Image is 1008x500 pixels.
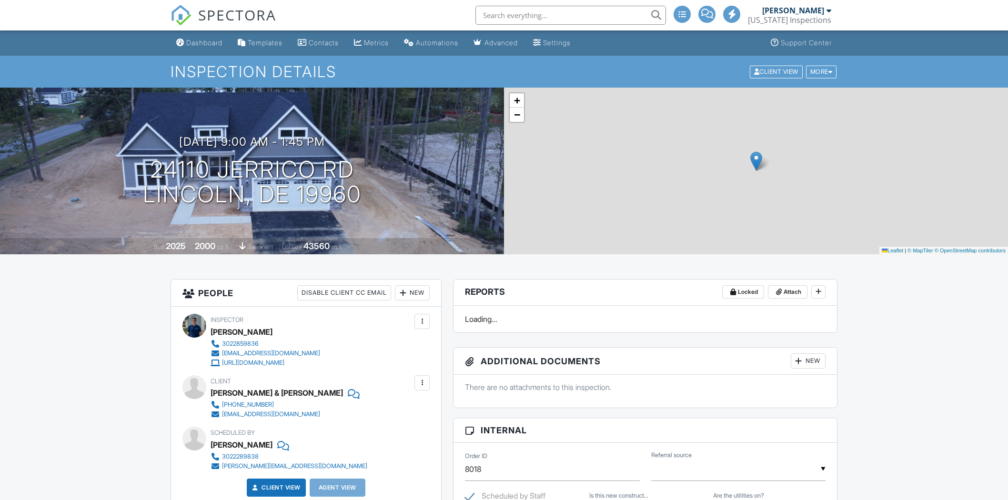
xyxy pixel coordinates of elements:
label: Are the utilities on? [713,491,764,500]
div: Client View [750,65,803,78]
a: [EMAIL_ADDRESS][DOMAIN_NAME] [211,349,320,358]
div: More [806,65,837,78]
div: [URL][DOMAIN_NAME] [222,359,284,367]
a: [URL][DOMAIN_NAME] [211,358,320,368]
div: New [395,285,430,300]
div: [PERSON_NAME][EMAIL_ADDRESS][DOMAIN_NAME] [222,462,367,470]
h1: Inspection Details [171,63,837,80]
span: − [514,109,520,120]
div: 2025 [166,241,186,251]
span: Built [154,243,164,250]
h3: People [171,280,441,307]
a: © OpenStreetMap contributors [935,248,1006,253]
a: [EMAIL_ADDRESS][DOMAIN_NAME] [211,410,352,419]
a: © MapTiler [907,248,933,253]
a: Client View [749,68,805,75]
a: Contacts [294,34,343,52]
a: Dashboard [172,34,226,52]
label: Order ID [465,452,487,460]
div: [PERSON_NAME] & [PERSON_NAME] [211,386,343,400]
a: Metrics [350,34,393,52]
span: Inspector [211,316,243,323]
span: Lot Size [282,243,302,250]
a: [PHONE_NUMBER] [211,400,352,410]
div: [PERSON_NAME] [211,438,272,452]
img: The Best Home Inspection Software - Spectora [171,5,192,26]
a: [PERSON_NAME][EMAIL_ADDRESS][DOMAIN_NAME] [211,461,367,471]
div: 2000 [195,241,215,251]
span: basement [247,243,273,250]
span: | [905,248,906,253]
h3: Internal [454,418,837,443]
img: Marker [750,151,762,171]
span: + [514,94,520,106]
div: [PERSON_NAME] [762,6,824,15]
label: Referral source [651,451,692,460]
a: 3022859836 [211,339,320,349]
span: SPECTORA [198,5,276,25]
a: Settings [529,34,575,52]
div: 3022859836 [222,340,259,348]
div: [PERSON_NAME] [211,325,272,339]
a: Zoom out [510,108,524,122]
h3: Additional Documents [454,348,837,375]
div: Automations [416,39,458,47]
div: New [791,353,826,369]
div: Templates [248,39,282,47]
div: Disable Client CC Email [297,285,391,300]
div: Advanced [484,39,518,47]
div: Delaware Inspections [748,15,831,25]
div: Dashboard [186,39,222,47]
a: Automations (Advanced) [400,34,462,52]
a: Zoom in [510,93,524,108]
div: Support Center [781,39,832,47]
span: Client [211,378,231,385]
h1: 24110 Jerrico Rd Lincoln, DE 19960 [143,157,362,208]
div: Metrics [364,39,389,47]
div: [EMAIL_ADDRESS][DOMAIN_NAME] [222,350,320,357]
a: SPECTORA [171,13,276,33]
input: Search everything... [475,6,666,25]
span: Scheduled By [211,429,255,436]
label: Is this new construction? [589,491,648,500]
div: 3022289838 [222,453,259,460]
span: sq.ft. [331,243,343,250]
div: Settings [543,39,571,47]
a: Leaflet [882,248,903,253]
a: 3022289838 [211,452,367,461]
span: sq. ft. [217,243,230,250]
a: Advanced [470,34,522,52]
a: Support Center [767,34,836,52]
div: Contacts [309,39,339,47]
div: [PHONE_NUMBER] [222,401,274,409]
div: 43560 [303,241,330,251]
div: [EMAIL_ADDRESS][DOMAIN_NAME] [222,410,320,418]
p: There are no attachments to this inspection. [465,382,826,392]
a: Client View [250,483,301,492]
h3: [DATE] 9:00 am - 1:45 pm [179,135,325,148]
a: Templates [234,34,286,52]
